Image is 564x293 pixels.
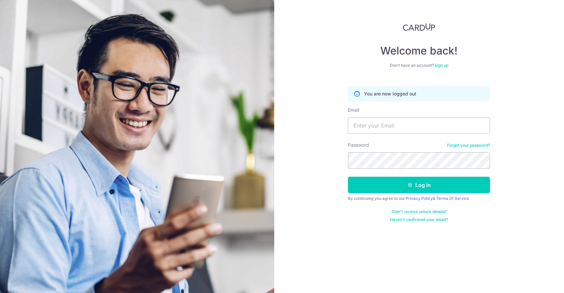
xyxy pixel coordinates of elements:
[348,44,490,57] h4: Welcome back!
[434,63,448,68] a: Sign up
[348,142,369,148] label: Password
[348,63,490,68] div: Don’t have an account?
[392,209,447,214] a: Didn't receive unlock details?
[447,143,490,148] a: Forgot your password?
[403,23,435,31] img: CardUp Logo
[348,107,359,113] label: Email
[348,196,490,201] div: By continuing you agree to our &
[364,91,416,97] p: You are now logged out
[348,117,490,134] input: Enter your Email
[436,196,469,201] a: Terms Of Service
[348,177,490,193] button: Log in
[406,196,433,201] a: Privacy Policy
[390,217,448,222] a: Haven't confirmed your email?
